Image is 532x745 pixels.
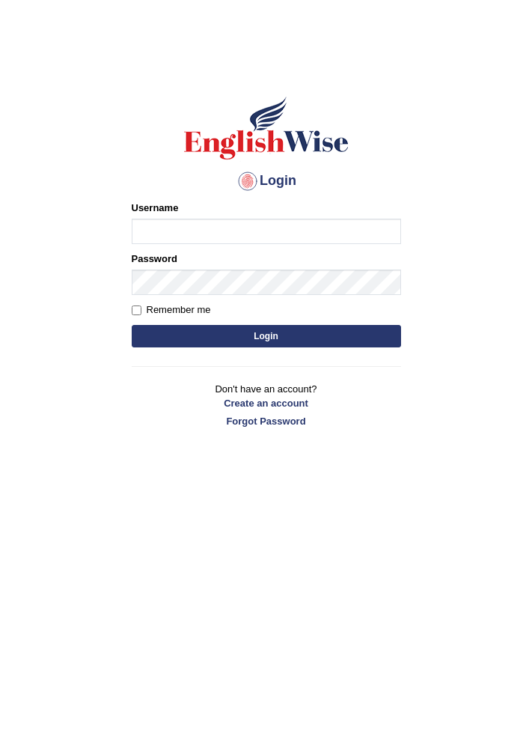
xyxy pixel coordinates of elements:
[132,302,211,317] label: Remember me
[132,414,401,428] a: Forgot Password
[132,325,401,347] button: Login
[181,94,352,162] img: Logo of English Wise sign in for intelligent practice with AI
[132,201,179,215] label: Username
[132,382,401,428] p: Don't have an account?
[132,169,401,193] h4: Login
[132,305,141,315] input: Remember me
[132,396,401,410] a: Create an account
[132,252,177,266] label: Password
